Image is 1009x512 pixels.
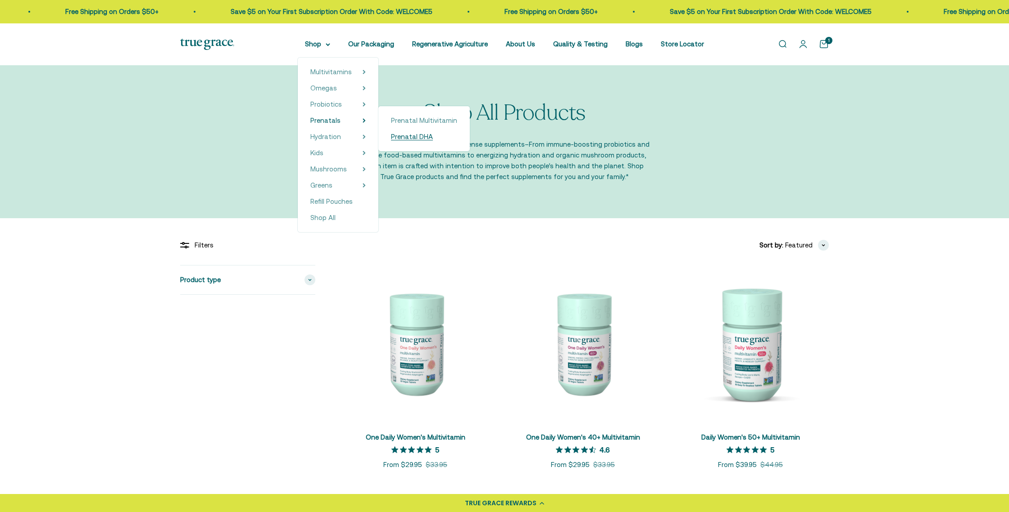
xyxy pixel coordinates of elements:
a: Store Locator [661,40,704,48]
p: 4.6 [600,445,610,454]
sale-price: From $29.95 [383,459,422,470]
a: Blogs [626,40,643,48]
span: Shop All [310,214,336,221]
a: Shop All [310,212,366,223]
a: Regenerative Agriculture [412,40,488,48]
cart-count: 1 [825,37,832,44]
sale-price: From $39.95 [718,459,757,470]
div: Filters [180,240,315,251]
sale-price: From $29.95 [551,459,590,470]
div: TRUE GRACE REWARDS [465,499,536,508]
compare-at-price: $33.95 [593,459,615,470]
a: Mushrooms [310,164,347,175]
a: One Daily Women's Multivitamin [366,433,465,441]
span: Prenatal DHA [391,133,433,140]
a: Daily Women's 50+ Multivitamin [701,433,800,441]
p: Explore our full range of nutrient-dense supplements–From immune-boosting probiotics and whole fo... [358,139,651,182]
summary: Probiotics [310,99,366,110]
span: 5 out of 5 stars rating in total 12 reviews. [391,444,435,456]
compare-at-price: $44.95 [760,459,783,470]
img: We select ingredients that play a concrete role in true health, and we include them at effective ... [337,265,494,422]
a: Refill Pouches [310,196,366,207]
a: Omegas [310,83,337,94]
a: Free Shipping on Orders $50+ [258,8,351,15]
span: Omegas [310,84,337,92]
a: Kids [310,148,323,158]
a: Hydration [310,131,341,142]
span: Kids [310,149,323,157]
button: Featured [785,240,829,251]
a: Greens [310,180,332,191]
summary: Product type [180,265,315,294]
span: Refill Pouches [310,198,353,205]
img: Daily Multivitamin for Immune Support, Energy, Daily Balance, and Healthy Bone Support* Vitamin A... [504,265,661,422]
img: Daily Women's 50+ Multivitamin [672,265,829,422]
span: Probiotics [310,100,342,108]
span: Prenatals [310,117,341,124]
a: Prenatals [310,115,341,126]
p: Shop All Products [423,101,586,125]
summary: Omegas [310,83,366,94]
summary: Multivitamins [310,67,366,77]
a: About Us [506,40,535,48]
a: Probiotics [310,99,342,110]
summary: Mushrooms [310,164,366,175]
summary: Shop [305,39,330,49]
span: Greens [310,181,332,189]
summary: Kids [310,148,366,158]
span: Multivitamins [310,68,352,76]
a: Our Packaging [348,40,394,48]
span: Hydration [310,133,341,140]
span: Mushrooms [310,165,347,173]
summary: Prenatals [310,115,366,126]
p: 5 [435,445,439,454]
span: Prenatal Multivitamin [391,117,457,124]
summary: Hydration [310,131,366,142]
a: Quality & Testing [553,40,608,48]
a: Free Shipping on Orders $50+ [697,8,791,15]
span: Sort by: [759,240,783,251]
span: Featured [785,240,813,251]
a: Multivitamins [310,67,352,77]
p: Save $5 on Your First Subscription Order With Code: WELCOME5 [423,6,625,17]
compare-at-price: $33.95 [426,459,447,470]
a: Prenatal DHA [391,131,457,142]
a: One Daily Women's 40+ Multivitamin [526,433,640,441]
span: 4.6 out of 5 stars rating in total 25 reviews. [556,444,600,456]
summary: Greens [310,180,366,191]
span: Product type [180,274,221,285]
p: 5 [770,445,774,454]
a: Prenatal Multivitamin [391,115,457,126]
span: 5 out of 5 stars rating in total 14 reviews. [727,444,770,456]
